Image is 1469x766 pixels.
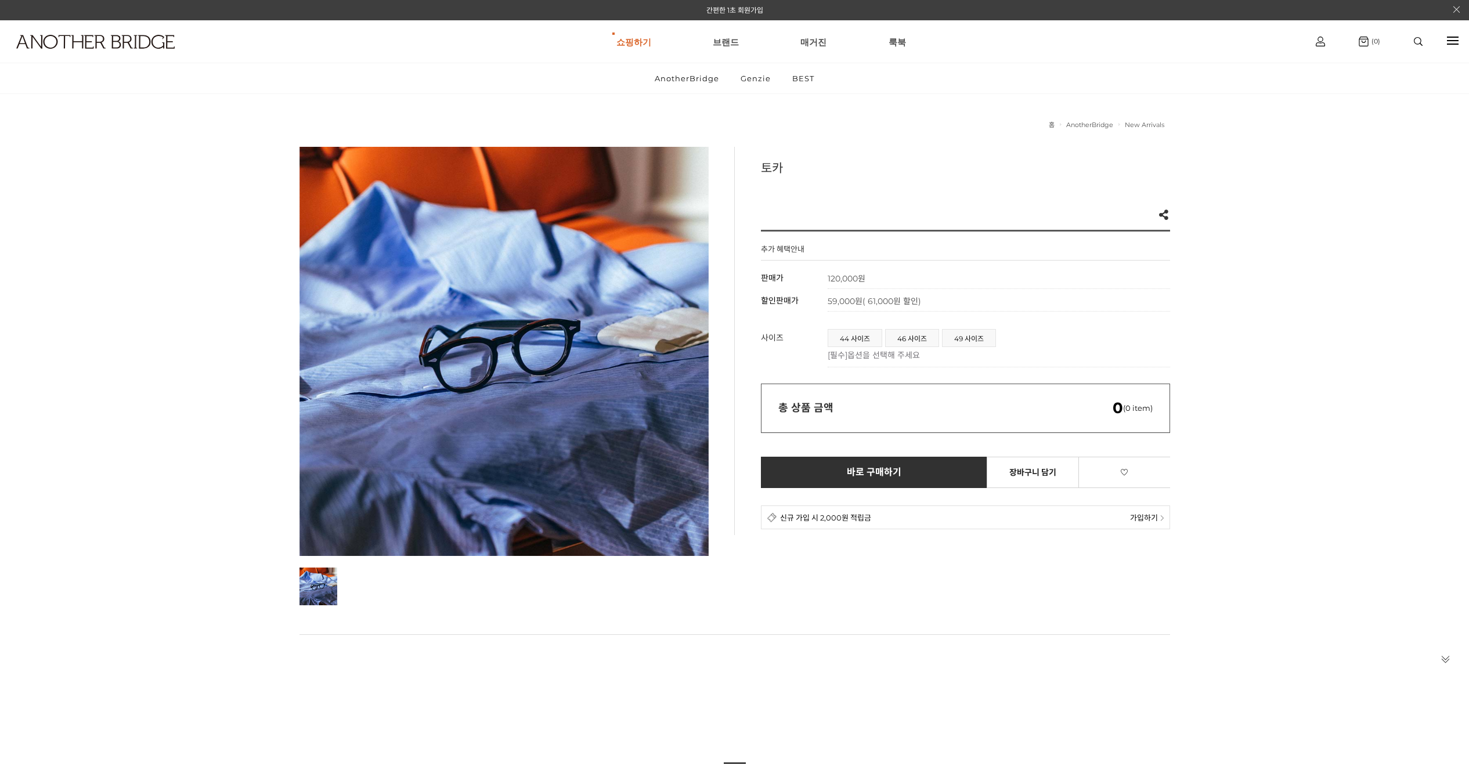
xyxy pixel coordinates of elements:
li: 49 사이즈 [942,329,996,347]
h3: 토카 [761,158,1170,176]
span: 59,000원 [828,296,921,306]
span: 바로 구매하기 [847,467,902,478]
a: 매거진 [800,21,826,63]
span: 신규 가입 시 2,000원 적립금 [780,512,871,523]
strong: 120,000원 [828,273,865,284]
span: ( 61,000원 할인) [862,296,921,306]
span: 판매가 [761,273,784,283]
a: New Arrivals [1125,121,1164,129]
a: 바로 구매하기 [761,457,988,488]
a: BEST [782,63,824,93]
a: logo [6,35,226,77]
strong: 총 상품 금액 [778,402,833,414]
th: 사이즈 [761,323,828,367]
a: 쇼핑하기 [616,21,651,63]
a: 브랜드 [713,21,739,63]
span: (0) [1369,37,1380,45]
img: 7e6ff232aebe35997be30ccedceacef4.jpg [299,568,337,605]
a: Genzie [731,63,781,93]
a: (0) [1359,37,1380,46]
img: npay_sp_more.png [1160,515,1164,521]
span: (0 item) [1113,403,1153,413]
img: detail_membership.png [767,512,777,522]
img: 7e6ff232aebe35997be30ccedceacef4.jpg [299,147,709,556]
span: 할인판매가 [761,295,799,306]
a: 홈 [1049,121,1055,129]
a: 44 사이즈 [828,330,882,346]
a: AnotherBridge [645,63,729,93]
a: 신규 가입 시 2,000원 적립금 가입하기 [761,505,1170,529]
a: 장바구니 담기 [987,457,1079,488]
img: search [1414,37,1423,46]
li: 46 사이즈 [885,329,939,347]
img: cart [1359,37,1369,46]
li: 44 사이즈 [828,329,882,347]
span: 옵션을 선택해 주세요 [847,350,920,360]
a: 46 사이즈 [886,330,939,346]
a: 49 사이즈 [943,330,995,346]
h4: 추가 혜택안내 [761,243,804,260]
img: cart [1316,37,1325,46]
a: 룩북 [889,21,906,63]
span: 가입하기 [1130,512,1158,523]
p: [필수] [828,349,1164,360]
img: logo [16,35,175,49]
em: 0 [1113,399,1123,417]
a: 간편한 1초 회원가입 [706,6,763,15]
a: AnotherBridge [1066,121,1113,129]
